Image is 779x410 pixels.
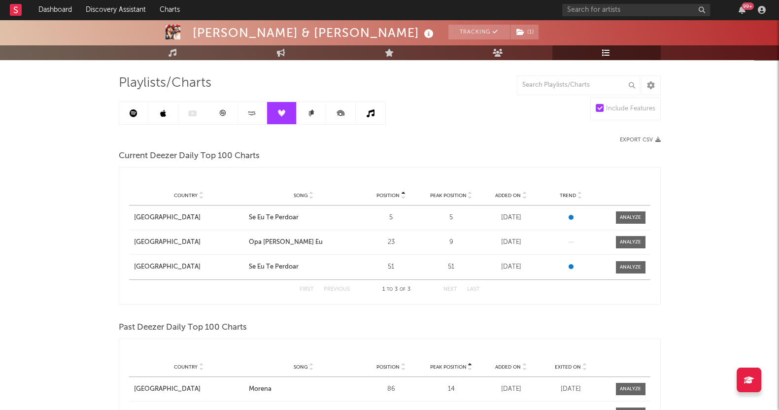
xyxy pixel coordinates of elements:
input: Search Playlists/Charts [517,75,640,95]
span: Position [376,364,400,370]
span: ( 1 ) [510,25,539,39]
div: 99 + [742,2,754,10]
span: Current Deezer Daily Top 100 Charts [119,150,260,162]
button: (1) [510,25,539,39]
div: 51 [364,262,419,272]
div: [DATE] [483,262,539,272]
a: [GEOGRAPHIC_DATA] [134,213,244,223]
div: [DATE] [483,238,539,247]
button: Last [467,287,480,292]
span: Country [174,364,198,370]
span: to [387,287,393,292]
span: Playlists/Charts [119,77,211,89]
span: Song [294,364,308,370]
input: Search for artists [562,4,710,16]
span: Added On [495,364,521,370]
div: [DATE] [543,384,599,394]
span: Country [174,193,198,199]
div: [DATE] [483,384,539,394]
span: Added On [495,193,521,199]
div: Include Features [606,103,655,115]
div: 23 [364,238,419,247]
button: Tracking [448,25,510,39]
div: [DATE] [483,213,539,223]
a: Se Eu Te Perdoar [249,213,359,223]
span: Position [376,193,400,199]
div: 5 [424,213,479,223]
span: Trend [560,193,576,199]
a: [GEOGRAPHIC_DATA] [134,262,244,272]
div: 14 [424,384,479,394]
span: Exited On [555,364,581,370]
button: 99+ [739,6,745,14]
a: [GEOGRAPHIC_DATA] [134,384,244,394]
a: Opa [PERSON_NAME] Eu [249,238,359,247]
div: 1 3 3 [370,284,424,296]
span: Peak Position [430,193,466,199]
a: [GEOGRAPHIC_DATA] [134,238,244,247]
div: 51 [424,262,479,272]
span: of [400,287,406,292]
div: 86 [364,384,419,394]
div: [PERSON_NAME] & [PERSON_NAME] [193,25,436,41]
span: Peak Position [430,364,466,370]
div: 9 [424,238,479,247]
button: First [300,287,314,292]
span: Song [294,193,308,199]
button: Export CSV [620,137,661,143]
div: 5 [364,213,419,223]
span: Past Deezer Daily Top 100 Charts [119,322,247,334]
button: Next [443,287,457,292]
a: Morena [249,384,359,394]
a: Se Eu Te Perdoar [249,262,359,272]
button: Previous [324,287,350,292]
